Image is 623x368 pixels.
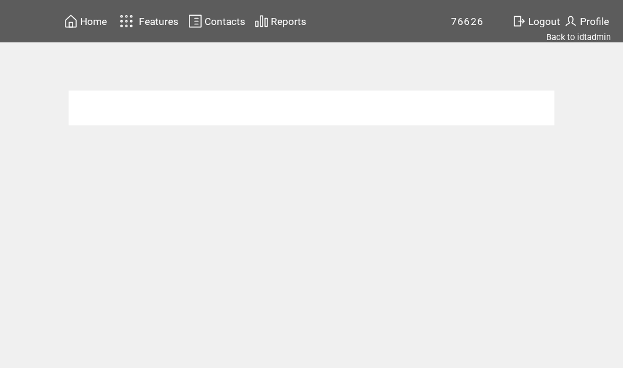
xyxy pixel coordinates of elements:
[64,14,78,28] img: home.svg
[253,12,308,30] a: Reports
[564,14,578,28] img: profile.svg
[512,14,526,28] img: exit.svg
[114,10,180,33] a: Features
[562,12,611,30] a: Profile
[510,12,562,30] a: Logout
[451,16,484,27] span: 76626
[546,32,611,42] a: Back to idtadmin
[255,14,268,28] img: chart.svg
[116,12,137,31] img: features.svg
[528,16,560,27] span: Logout
[271,16,306,27] span: Reports
[580,16,609,27] span: Profile
[139,16,178,27] span: Features
[62,12,109,30] a: Home
[187,12,247,30] a: Contacts
[205,16,245,27] span: Contacts
[188,14,202,28] img: contacts.svg
[80,16,107,27] span: Home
